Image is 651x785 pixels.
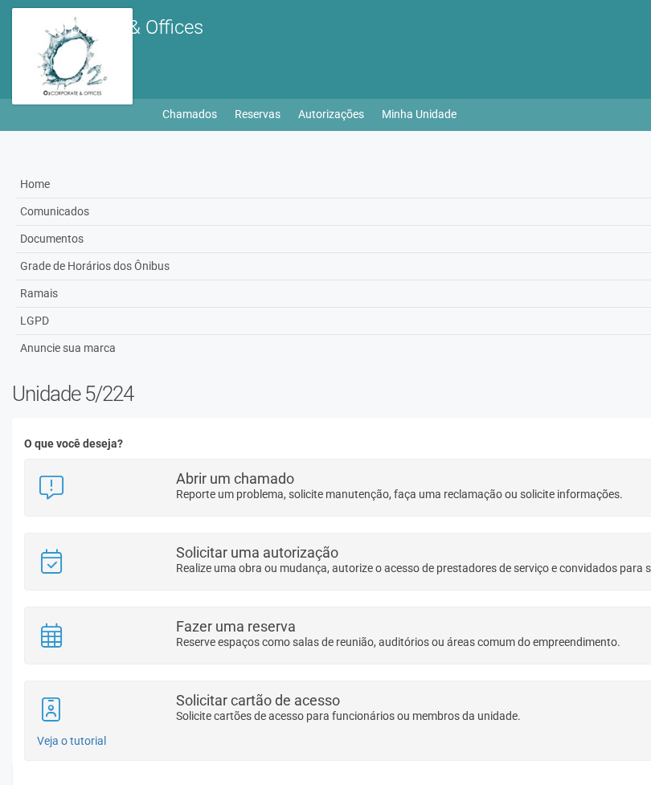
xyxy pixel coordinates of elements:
[176,470,294,487] strong: Abrir um chamado
[162,103,217,125] a: Chamados
[37,734,106,747] a: Veja o tutorial
[12,16,203,39] span: O2 Corporate & Offices
[298,103,364,125] a: Autorizações
[176,618,296,635] strong: Fazer uma reserva
[382,103,457,125] a: Minha Unidade
[235,103,280,125] a: Reservas
[12,8,133,104] img: logo.jpg
[176,544,338,561] strong: Solicitar uma autorização
[176,692,340,709] strong: Solicitar cartão de acesso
